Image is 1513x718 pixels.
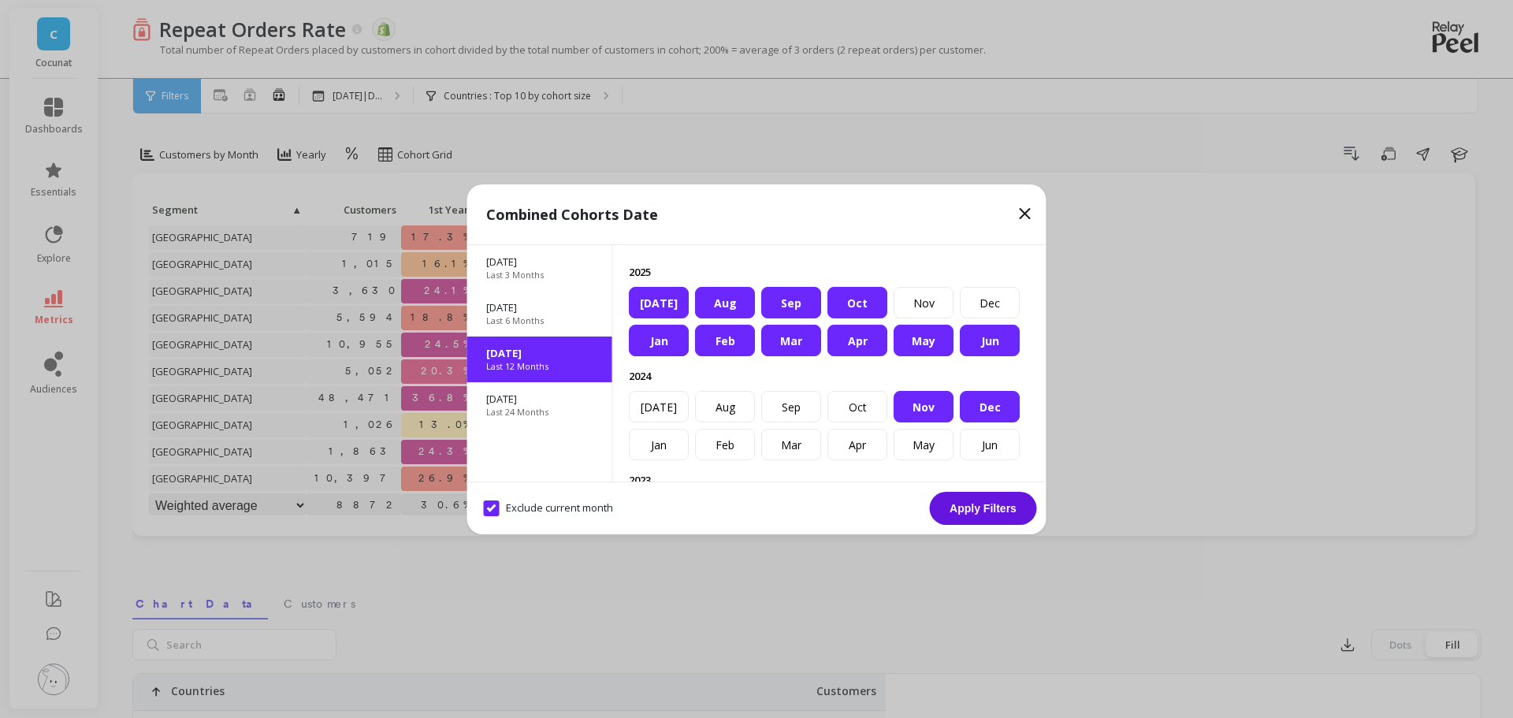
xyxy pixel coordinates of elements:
p: 2023 [629,473,1031,487]
div: Feb [695,325,755,356]
p: Last 3 Months [486,269,544,281]
p: [DATE] [486,300,593,314]
div: Dec [960,391,1020,422]
div: Jun [960,325,1020,356]
div: Jan [629,325,689,356]
div: Oct [827,391,887,422]
div: Mar [761,429,821,460]
p: [DATE] [486,346,593,360]
div: Mar [761,325,821,356]
div: Dec [960,287,1020,318]
div: Feb [695,429,755,460]
div: Sep [761,391,821,422]
p: Last 6 Months [486,314,544,327]
p: Last 12 Months [486,360,548,373]
p: [DATE] [486,255,593,269]
p: 2025 [629,265,1031,279]
div: Jan [629,429,689,460]
div: Oct [827,287,887,318]
div: May [894,429,954,460]
div: Apr [827,325,887,356]
div: Apr [827,429,887,460]
div: Nov [894,287,954,318]
p: 2024 [629,369,1031,383]
p: Last 24 Months [486,406,548,419]
p: Combined Cohorts Date [486,203,658,225]
div: May [894,325,954,356]
div: [DATE] [629,287,689,318]
div: [DATE] [629,391,689,422]
span: Exclude current month [484,500,613,516]
button: Apply Filters [930,492,1037,525]
div: Aug [695,391,755,422]
div: Nov [894,391,954,422]
div: Jun [960,429,1020,460]
div: Aug [695,287,755,318]
div: Sep [761,287,821,318]
p: [DATE] [486,392,593,406]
